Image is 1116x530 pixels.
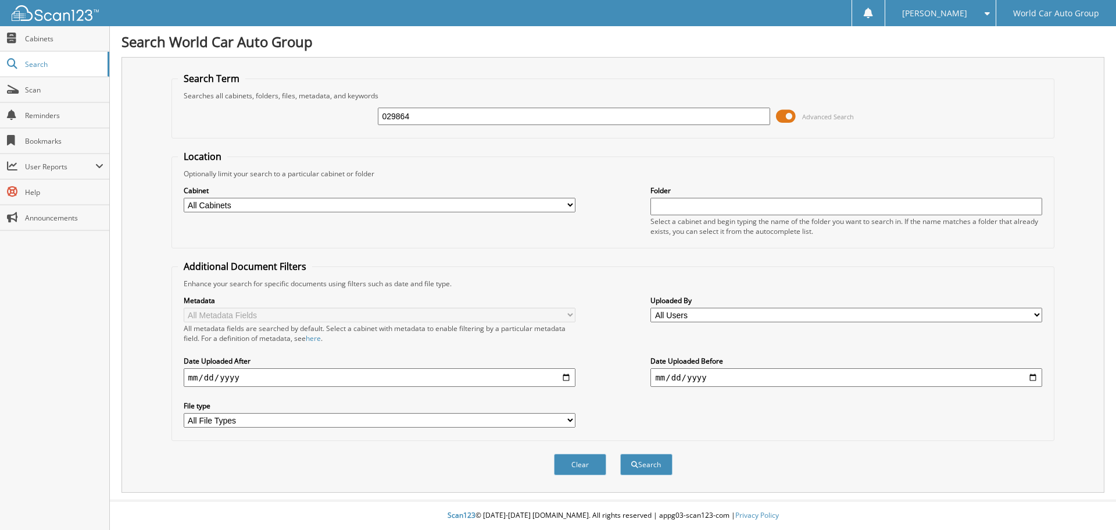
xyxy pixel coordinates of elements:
div: © [DATE]-[DATE] [DOMAIN_NAME]. All rights reserved | appg03-scan123-com | [110,501,1116,530]
span: Scan [25,85,103,95]
a: here [306,333,321,343]
label: Metadata [184,296,575,305]
div: Optionally limit your search to a particular cabinet or folder [178,169,1049,179]
img: scan123-logo-white.svg [12,5,99,21]
div: All metadata fields are searched by default. Select a cabinet with metadata to enable filtering b... [184,323,575,343]
label: Date Uploaded After [184,356,575,366]
span: Bookmarks [25,136,103,146]
input: end [650,368,1042,387]
div: Searches all cabinets, folders, files, metadata, and keywords [178,91,1049,101]
legend: Additional Document Filters [178,260,312,273]
button: Search [620,454,673,475]
span: Scan123 [448,510,475,520]
label: File type [184,401,575,411]
legend: Search Term [178,72,245,85]
label: Uploaded By [650,296,1042,305]
label: Cabinet [184,186,575,195]
span: Search [25,59,102,69]
a: Privacy Policy [735,510,779,520]
div: Enhance your search for specific documents using filters such as date and file type. [178,279,1049,289]
span: Advanced Search [802,112,854,121]
span: Announcements [25,213,103,223]
iframe: Chat Widget [1058,474,1116,530]
legend: Location [178,150,227,163]
span: Cabinets [25,34,103,44]
button: Clear [554,454,606,475]
label: Date Uploaded Before [650,356,1042,366]
span: Help [25,187,103,197]
span: [PERSON_NAME] [902,10,967,17]
span: User Reports [25,162,95,172]
input: start [184,368,575,387]
span: Reminders [25,111,103,120]
label: Folder [650,186,1042,195]
span: World Car Auto Group [1013,10,1099,17]
h1: Search World Car Auto Group [121,32,1104,51]
div: Select a cabinet and begin typing the name of the folder you want to search in. If the name match... [650,216,1042,236]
